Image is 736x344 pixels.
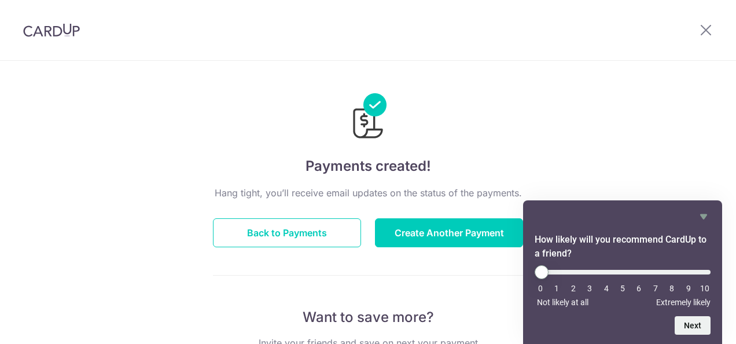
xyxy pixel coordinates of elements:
div: How likely will you recommend CardUp to a friend? Select an option from 0 to 10, with 0 being Not... [535,265,711,307]
li: 4 [601,284,612,293]
li: 1 [551,284,562,293]
button: Back to Payments [213,218,361,247]
li: 7 [650,284,661,293]
li: 8 [666,284,678,293]
li: 2 [568,284,579,293]
button: Hide survey [697,210,711,224]
li: 6 [633,284,645,293]
li: 9 [683,284,694,293]
img: Payments [349,93,387,142]
li: 3 [584,284,595,293]
div: How likely will you recommend CardUp to a friend? Select an option from 0 to 10, with 0 being Not... [535,210,711,335]
li: 0 [535,284,546,293]
h2: How likely will you recommend CardUp to a friend? Select an option from 0 to 10, with 0 being Not... [535,233,711,261]
h4: Payments created! [213,156,523,177]
span: Not likely at all [537,298,588,307]
button: Create Another Payment [375,218,523,247]
p: Want to save more? [213,308,523,327]
li: 10 [699,284,711,293]
p: Hang tight, you’ll receive email updates on the status of the payments. [213,186,523,200]
button: Next question [675,316,711,335]
li: 5 [617,284,628,293]
img: CardUp [23,23,80,37]
span: Extremely likely [656,298,711,307]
